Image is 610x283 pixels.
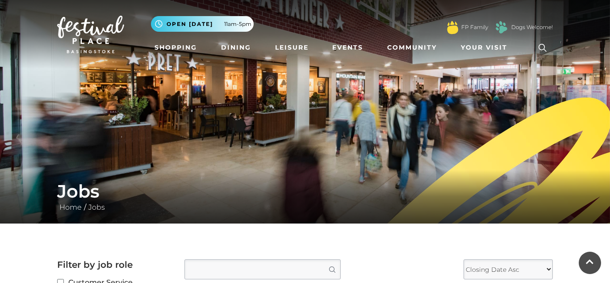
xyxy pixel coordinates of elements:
[151,16,254,32] button: Open [DATE] 11am-5pm
[167,20,213,28] span: Open [DATE]
[57,259,171,270] h2: Filter by job role
[57,203,84,211] a: Home
[511,23,553,31] a: Dogs Welcome!
[329,39,367,56] a: Events
[86,203,107,211] a: Jobs
[461,43,507,52] span: Your Visit
[57,16,124,53] img: Festival Place Logo
[457,39,515,56] a: Your Visit
[57,181,553,202] h1: Jobs
[461,23,488,31] a: FP Family
[272,39,312,56] a: Leisure
[217,39,255,56] a: Dining
[151,39,201,56] a: Shopping
[224,20,251,28] span: 11am-5pm
[384,39,440,56] a: Community
[50,181,560,213] div: /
